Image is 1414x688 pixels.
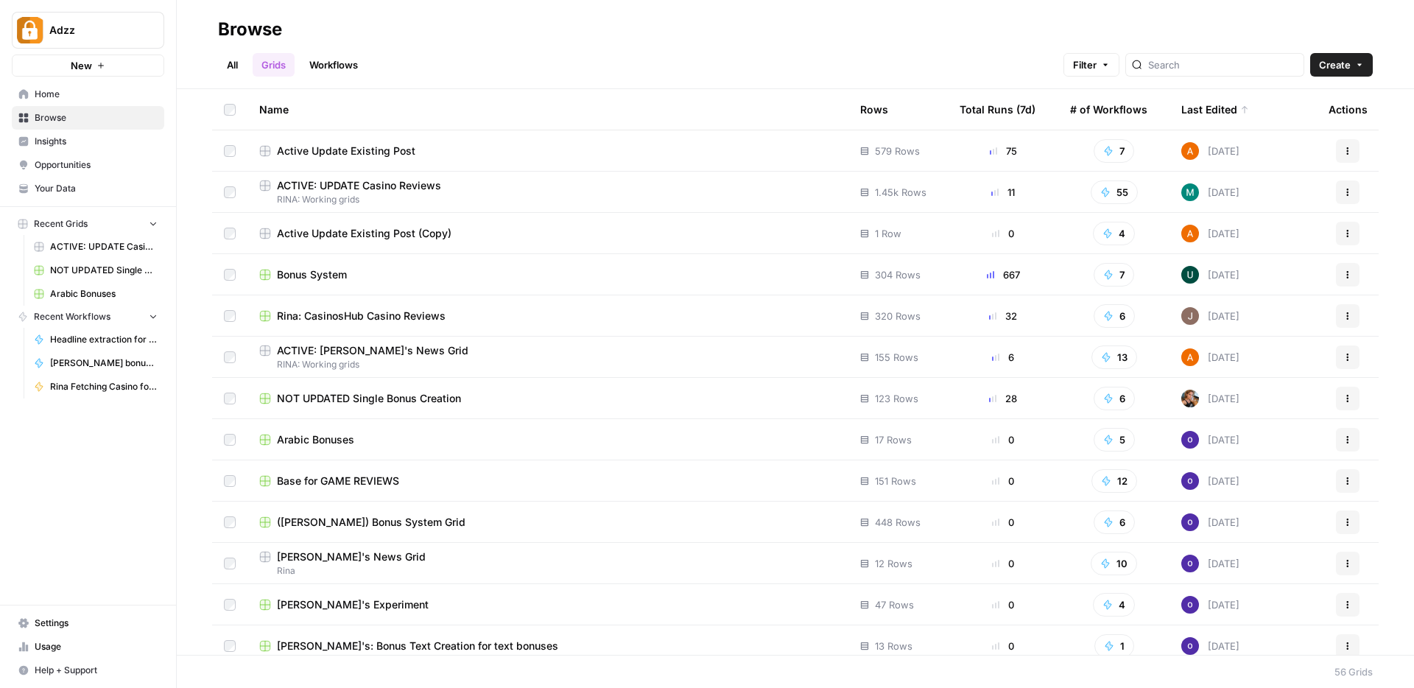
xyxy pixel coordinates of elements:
span: ACTIVE: UPDATE Casino Reviews [50,240,158,253]
button: 6 [1094,387,1135,410]
div: [DATE] [1181,225,1239,242]
span: Filter [1073,57,1097,72]
img: c47u9ku7g2b7umnumlgy64eel5a2 [1181,472,1199,490]
span: ACTIVE: [PERSON_NAME]'s News Grid [277,343,468,358]
div: Total Runs (7d) [960,89,1035,130]
button: 5 [1094,428,1135,452]
div: 667 [960,267,1047,282]
button: Filter [1063,53,1119,77]
span: Settings [35,617,158,630]
a: NOT UPDATED Single Bonus Creation [259,391,837,406]
span: New [71,58,92,73]
span: Rina: CasinosHub Casino Reviews [277,309,446,323]
span: Base for GAME REVIEWS [277,474,399,488]
div: [DATE] [1181,513,1239,531]
span: ACTIVE: UPDATE Casino Reviews [277,178,441,193]
a: Arabic Bonuses [259,432,837,447]
img: nwfydx8388vtdjnj28izaazbsiv8 [1181,390,1199,407]
button: Recent Grids [12,213,164,235]
img: slv4rmlya7xgt16jt05r5wgtlzht [1181,183,1199,201]
div: [DATE] [1181,183,1239,201]
span: Adzz [49,23,138,38]
a: NOT UPDATED Single Bonus Creation [27,259,164,282]
span: Opportunities [35,158,158,172]
a: Opportunities [12,153,164,177]
div: [DATE] [1181,637,1239,655]
img: 1uqwqwywk0hvkeqipwlzjk5gjbnq [1181,225,1199,242]
span: Active Update Existing Post (Copy) [277,226,451,241]
div: [DATE] [1181,307,1239,325]
button: 7 [1094,139,1134,163]
span: Browse [35,111,158,124]
a: Workflows [300,53,367,77]
span: Recent Workflows [34,310,110,323]
span: Active Update Existing Post [277,144,415,158]
button: 13 [1091,345,1137,369]
button: New [12,55,164,77]
img: qk6vosqy2sb4ovvtvs3gguwethpi [1181,307,1199,325]
a: Base for GAME REVIEWS [259,474,837,488]
a: All [218,53,247,77]
input: Search [1148,57,1298,72]
span: 320 Rows [875,309,921,323]
a: Arabic Bonuses [27,282,164,306]
a: Active Update Existing Post (Copy) [259,226,837,241]
a: ACTIVE: UPDATE Casino Reviews [27,235,164,259]
div: [DATE] [1181,431,1239,449]
div: [DATE] [1181,596,1239,614]
img: c47u9ku7g2b7umnumlgy64eel5a2 [1181,637,1199,655]
a: ([PERSON_NAME]) Bonus System Grid [259,515,837,530]
span: NOT UPDATED Single Bonus Creation [277,391,461,406]
span: RINA: Working grids [259,358,837,371]
button: 7 [1094,263,1134,287]
img: uf81g5a5tcwgkn62ytu717y42if2 [1181,266,1199,284]
div: 0 [960,432,1047,447]
button: Help + Support [12,659,164,682]
a: [PERSON_NAME]'s Experiment [259,597,837,612]
span: Insights [35,135,158,148]
div: # of Workflows [1070,89,1147,130]
div: 0 [960,639,1047,653]
img: 1uqwqwywk0hvkeqipwlzjk5gjbnq [1181,348,1199,366]
span: Bonus System [277,267,347,282]
span: 151 Rows [875,474,916,488]
div: 56 Grids [1334,664,1373,679]
a: ACTIVE: UPDATE Casino ReviewsRINA: Working grids [259,178,837,206]
span: 579 Rows [875,144,920,158]
span: 47 Rows [875,597,914,612]
a: Insights [12,130,164,153]
a: Browse [12,106,164,130]
span: 304 Rows [875,267,921,282]
span: Usage [35,640,158,653]
div: 0 [960,597,1047,612]
a: Your Data [12,177,164,200]
img: c47u9ku7g2b7umnumlgy64eel5a2 [1181,431,1199,449]
div: 0 [960,556,1047,571]
img: c47u9ku7g2b7umnumlgy64eel5a2 [1181,513,1199,531]
a: [PERSON_NAME]'s News GridRina [259,550,837,578]
div: [DATE] [1181,555,1239,572]
a: [PERSON_NAME] bonus to wp [27,351,164,375]
span: Arabic Bonuses [50,287,158,301]
span: 1.45k Rows [875,185,926,200]
img: 1uqwqwywk0hvkeqipwlzjk5gjbnq [1181,142,1199,160]
span: 1 Row [875,226,901,241]
span: Headline extraction for grid [50,333,158,346]
span: Recent Grids [34,217,88,231]
span: 155 Rows [875,350,918,365]
a: [PERSON_NAME]'s: Bonus Text Creation for text bonuses [259,639,837,653]
div: [DATE] [1181,348,1239,366]
span: NOT UPDATED Single Bonus Creation [50,264,158,277]
span: 123 Rows [875,391,918,406]
span: Help + Support [35,664,158,677]
div: Rows [860,89,888,130]
span: RINA: Working grids [259,193,837,206]
div: [DATE] [1181,472,1239,490]
button: 55 [1091,180,1138,204]
span: [PERSON_NAME] bonus to wp [50,357,158,370]
button: 6 [1094,510,1135,534]
span: Home [35,88,158,101]
div: 28 [960,391,1047,406]
button: 1 [1094,634,1134,658]
div: 0 [960,515,1047,530]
